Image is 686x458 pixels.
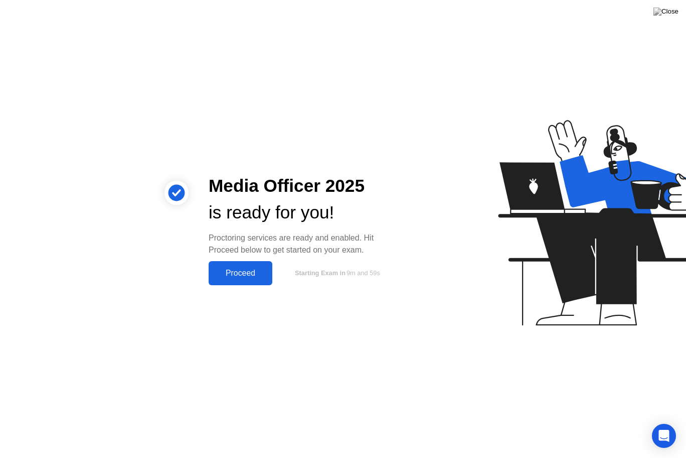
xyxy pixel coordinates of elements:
div: Proceed [212,269,269,278]
button: Starting Exam in9m and 59s [277,264,395,283]
div: Proctoring services are ready and enabled. Hit Proceed below to get started on your exam. [209,232,395,256]
img: Close [653,8,678,16]
div: is ready for you! [209,199,395,226]
button: Proceed [209,261,272,285]
span: 9m and 59s [347,269,380,277]
div: Media Officer 2025 [209,173,395,199]
div: Open Intercom Messenger [652,424,676,448]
